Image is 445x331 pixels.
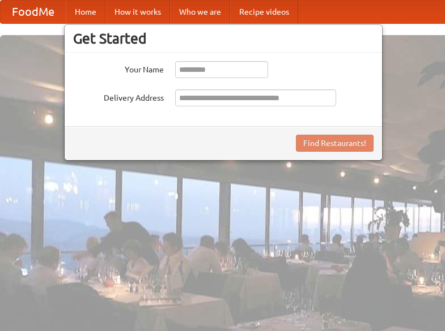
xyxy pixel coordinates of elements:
[73,61,164,75] label: Your Name
[230,1,298,23] a: Recipe videos
[296,135,374,152] button: Find Restaurants!
[66,1,105,23] a: Home
[73,30,374,47] h3: Get Started
[1,1,66,23] a: FoodMe
[73,89,164,104] label: Delivery Address
[105,1,170,23] a: How it works
[170,1,230,23] a: Who we are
